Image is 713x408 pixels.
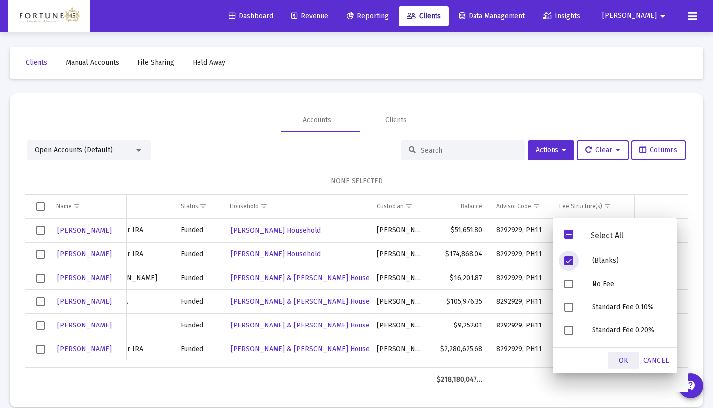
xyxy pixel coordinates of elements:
[370,337,430,361] td: [PERSON_NAME]
[230,247,322,261] a: [PERSON_NAME] Household
[430,266,489,290] td: $16,201.87
[96,314,174,337] td: IRA
[459,12,525,20] span: Data Management
[15,6,82,26] img: Dashboard
[230,318,385,332] a: [PERSON_NAME] & [PERSON_NAME] Household
[584,249,673,272] div: (Blanks)
[608,352,639,369] div: OK
[283,6,336,26] a: Revenue
[36,226,45,235] div: Select row
[231,321,384,329] span: [PERSON_NAME] & [PERSON_NAME] Household
[631,140,686,160] button: Columns
[437,375,482,385] div: $218,180,047.01
[430,243,489,266] td: $174,868.04
[291,12,328,20] span: Revenue
[36,297,45,306] div: Select row
[370,243,430,266] td: [PERSON_NAME]
[430,361,489,385] td: $59,671.95
[181,225,216,235] div: Funded
[619,356,629,365] span: OK
[56,203,72,210] div: Name
[96,243,174,266] td: Rollover IRA
[602,12,657,20] span: [PERSON_NAME]
[57,274,112,282] span: [PERSON_NAME]
[528,140,574,160] button: Actions
[56,223,113,238] a: [PERSON_NAME]
[57,297,112,306] span: [PERSON_NAME]
[137,58,174,67] span: File Sharing
[260,203,268,210] span: Show filter options for column 'Household'
[96,219,174,243] td: Rollover IRA
[25,195,688,392] div: Data grid
[577,140,629,160] button: Clear
[96,337,174,361] td: Rollover IRA
[489,243,553,266] td: 8292929, PH11
[535,6,588,26] a: Insights
[643,356,669,365] span: Cancel
[66,58,119,67] span: Manual Accounts
[181,273,216,283] div: Funded
[230,203,259,210] div: Household
[231,226,321,235] span: [PERSON_NAME] Household
[181,297,216,307] div: Funded
[489,314,553,337] td: 8292929, PH11
[370,219,430,243] td: [PERSON_NAME]
[199,203,207,210] span: Show filter options for column 'Status'
[230,342,385,356] a: [PERSON_NAME] & [PERSON_NAME] Household
[174,195,223,218] td: Column Status
[96,361,174,385] td: Community Property
[35,146,113,154] span: Open Accounts (Default)
[221,6,281,26] a: Dashboard
[230,271,385,285] a: [PERSON_NAME] & [PERSON_NAME] Household
[56,318,113,332] a: [PERSON_NAME]
[231,274,384,282] span: [PERSON_NAME] & [PERSON_NAME] Household
[36,274,45,283] div: Select row
[489,290,553,314] td: 8292929, PH11
[96,266,174,290] td: [PERSON_NAME]
[536,146,566,154] span: Actions
[230,294,385,309] a: [PERSON_NAME] & [PERSON_NAME] Household
[489,266,553,290] td: 8292929, PH11
[489,361,553,385] td: 8292929, PH11
[639,352,673,369] div: Cancel
[430,337,489,361] td: $2,280,625.68
[26,58,47,67] span: Clients
[57,250,112,258] span: [PERSON_NAME]
[370,314,430,337] td: [PERSON_NAME]
[553,218,677,373] div: Filter options
[18,53,55,73] a: Clients
[370,290,430,314] td: [PERSON_NAME]
[73,203,80,210] span: Show filter options for column 'Name'
[489,195,553,218] td: Column Advisor Code
[129,53,182,73] a: File Sharing
[57,345,112,353] span: [PERSON_NAME]
[370,266,430,290] td: [PERSON_NAME]
[370,361,430,385] td: [PERSON_NAME]
[405,203,413,210] span: Show filter options for column 'Custodian'
[559,203,602,210] div: Fee Structure(s)
[36,202,45,211] div: Select all
[56,271,113,285] a: [PERSON_NAME]
[533,203,540,210] span: Show filter options for column 'Advisor Code'
[231,297,384,306] span: [PERSON_NAME] & [PERSON_NAME] Household
[56,247,113,261] a: [PERSON_NAME]
[604,203,611,210] span: Show filter options for column 'Fee Structure(s)'
[43,361,96,385] td: 79464409
[489,219,553,243] td: 8292929, PH11
[584,342,673,365] div: Standard Fee 0.25%
[573,231,640,240] div: Select All
[36,345,45,354] div: Select row
[584,295,673,319] div: Standard Fee 0.10%
[496,203,531,210] div: Advisor Code
[230,223,322,238] a: [PERSON_NAME] Household
[385,115,407,125] div: Clients
[399,6,449,26] a: Clients
[57,321,112,329] span: [PERSON_NAME]
[181,249,216,259] div: Funded
[657,6,669,26] mat-icon: arrow_drop_down
[185,53,233,73] a: Held Away
[56,294,113,309] a: [PERSON_NAME]
[421,146,517,155] input: Search
[461,203,482,210] div: Balance
[430,195,489,218] td: Column Balance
